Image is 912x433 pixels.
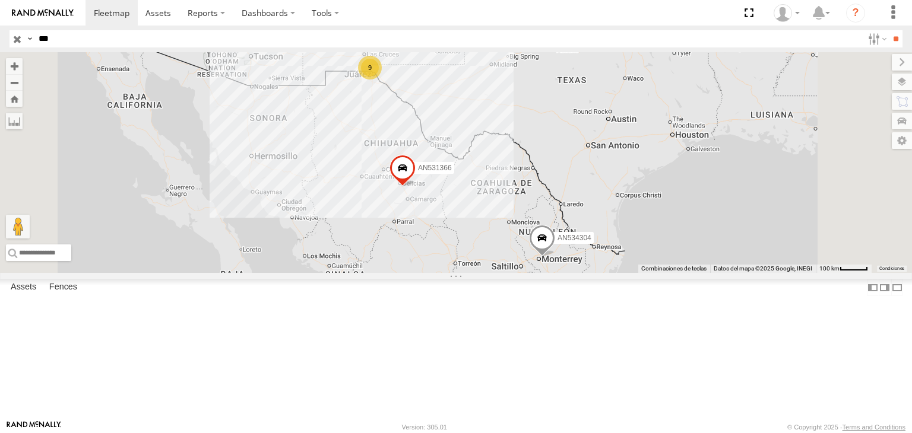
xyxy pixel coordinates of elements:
[12,9,74,17] img: rand-logo.svg
[25,30,34,47] label: Search Query
[714,265,812,272] span: Datos del mapa ©2025 Google, INEGI
[879,266,904,271] a: Condiciones
[892,132,912,149] label: Map Settings
[879,279,891,296] label: Dock Summary Table to the Right
[846,4,865,23] i: ?
[6,215,30,238] button: Arrastra el hombrecito naranja al mapa para abrir Street View
[816,265,872,273] button: Escala del mapa: 100 km por 44 píxeles
[891,279,903,296] label: Hide Summary Table
[6,58,23,74] button: Zoom in
[6,113,23,129] label: Measure
[863,30,889,47] label: Search Filter Options
[358,56,382,79] div: 9
[418,164,452,172] span: AN531366
[787,424,905,431] div: © Copyright 2025 -
[7,421,61,433] a: Visit our Website
[641,265,707,273] button: Combinaciones de teclas
[6,74,23,91] button: Zoom out
[43,279,83,296] label: Fences
[402,424,447,431] div: Version: 305.01
[6,91,23,107] button: Zoom Home
[769,4,804,22] div: Irving Rodriguez
[558,234,591,243] span: AN534304
[5,279,42,296] label: Assets
[819,265,840,272] span: 100 km
[867,279,879,296] label: Dock Summary Table to the Left
[843,424,905,431] a: Terms and Conditions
